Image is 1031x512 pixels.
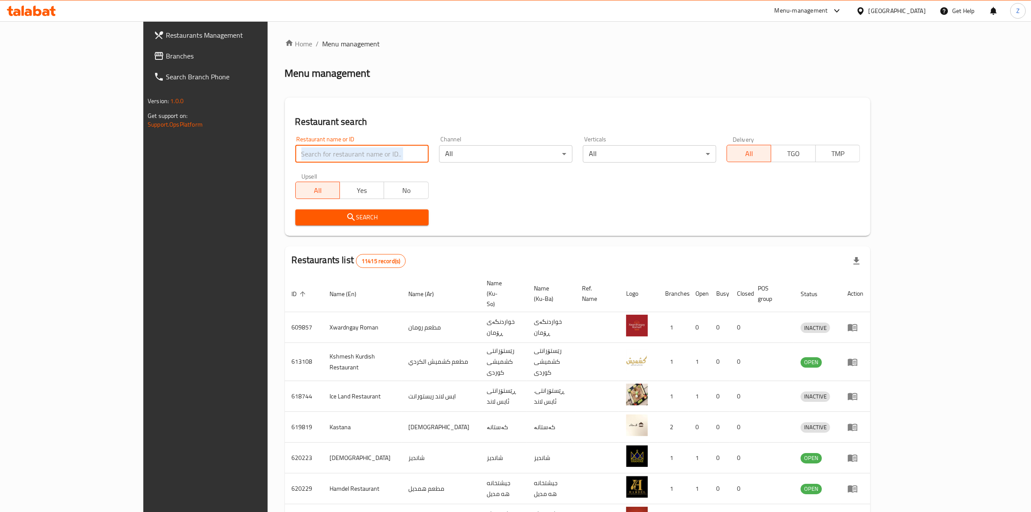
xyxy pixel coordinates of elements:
[709,343,730,381] td: 0
[688,412,709,443] td: 0
[801,422,830,432] span: INACTIVE
[323,312,401,343] td: Xwardngay Roman
[480,443,527,473] td: شانديز
[730,147,768,160] span: All
[480,473,527,504] td: جيشتخانه هه مديل
[626,476,648,498] img: Hamdel Restaurant
[401,381,480,412] td: ايس لاند ريستورانت
[356,254,406,268] div: Total records count
[840,275,870,312] th: Action
[1016,6,1020,16] span: Z
[730,412,751,443] td: 0
[847,391,863,401] div: Menu
[819,147,856,160] span: TMP
[323,381,401,412] td: Ice Land Restaurant
[295,182,340,199] button: All
[148,95,169,107] span: Version:
[730,443,751,473] td: 0
[847,322,863,333] div: Menu
[582,283,609,304] span: Ref. Name
[323,443,401,473] td: [DEMOGRAPHIC_DATA]
[688,275,709,312] th: Open
[295,115,860,128] h2: Restaurant search
[688,343,709,381] td: 1
[801,391,830,401] span: INACTIVE
[801,484,822,494] div: OPEN
[388,184,425,197] span: No
[709,312,730,343] td: 0
[709,412,730,443] td: 0
[658,275,688,312] th: Branches
[730,343,751,381] td: 0
[847,422,863,432] div: Menu
[487,278,517,309] span: Name (Ku-So)
[730,473,751,504] td: 0
[626,445,648,467] img: Shandiz
[869,6,926,16] div: [GEOGRAPHIC_DATA]
[292,289,308,299] span: ID
[527,473,575,504] td: جيشتخانه هه مديل
[527,412,575,443] td: کەستانە
[730,312,751,343] td: 0
[316,39,319,49] li: /
[658,381,688,412] td: 1
[730,381,751,412] td: 0
[401,443,480,473] td: شانديز
[439,145,572,163] div: All
[166,30,309,40] span: Restaurants Management
[401,312,480,343] td: مطعم رومان
[166,51,309,61] span: Branches
[626,349,648,371] img: Kshmesh Kurdish Restaurant
[733,136,754,142] label: Delivery
[801,323,830,333] div: INACTIVE
[847,453,863,463] div: Menu
[583,145,716,163] div: All
[688,443,709,473] td: 1
[709,275,730,312] th: Busy
[771,145,815,162] button: TGO
[295,145,429,163] input: Search for restaurant name or ID..
[302,212,422,223] span: Search
[801,453,822,463] span: OPEN
[323,473,401,504] td: Hamdel Restaurant
[339,182,384,199] button: Yes
[148,119,203,130] a: Support.OpsPlatform
[709,381,730,412] td: 0
[801,391,830,402] div: INACTIVE
[285,39,870,49] nav: breadcrumb
[688,473,709,504] td: 1
[626,384,648,405] img: Ice Land Restaurant
[401,473,480,504] td: مطعم همديل
[480,343,527,381] td: رێستۆرانتی کشمیشى كوردى
[847,483,863,494] div: Menu
[330,289,368,299] span: Name (En)
[527,312,575,343] td: خواردنگەی ڕۆمان
[688,312,709,343] td: 0
[480,312,527,343] td: خواردنگەی ڕۆمان
[323,39,380,49] span: Menu management
[343,184,381,197] span: Yes
[775,6,828,16] div: Menu-management
[709,443,730,473] td: 0
[401,343,480,381] td: مطعم كشميش الكردي
[847,357,863,367] div: Menu
[626,315,648,336] img: Xwardngay Roman
[527,443,575,473] td: شانديز
[658,343,688,381] td: 1
[619,275,658,312] th: Logo
[801,357,822,367] span: OPEN
[801,484,822,494] span: OPEN
[384,182,428,199] button: No
[846,251,867,271] div: Export file
[658,412,688,443] td: 2
[292,254,406,268] h2: Restaurants list
[285,66,370,80] h2: Menu management
[527,343,575,381] td: رێستۆرانتی کشمیشى كوردى
[299,184,336,197] span: All
[147,66,316,87] a: Search Branch Phone
[658,443,688,473] td: 1
[709,473,730,504] td: 0
[815,145,860,162] button: TMP
[170,95,184,107] span: 1.0.0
